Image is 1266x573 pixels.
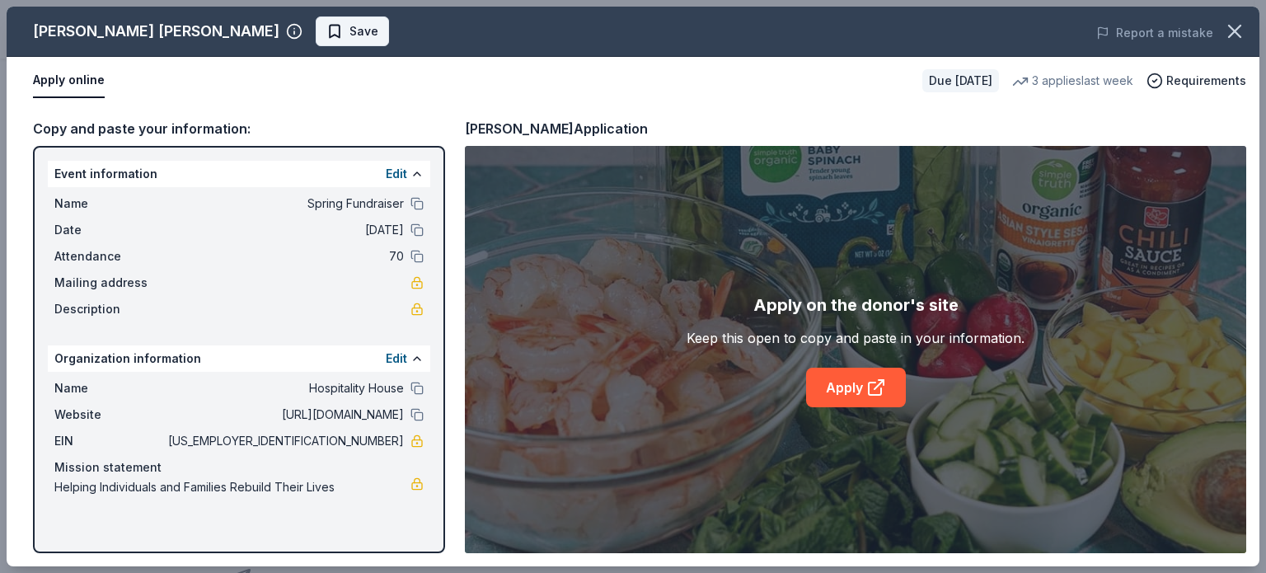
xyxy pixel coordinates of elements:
[54,431,165,451] span: EIN
[1012,71,1133,91] div: 3 applies last week
[922,69,999,92] div: Due [DATE]
[165,405,404,425] span: [URL][DOMAIN_NAME]
[54,194,165,214] span: Name
[54,458,424,477] div: Mission statement
[54,220,165,240] span: Date
[316,16,389,46] button: Save
[48,161,430,187] div: Event information
[386,164,407,184] button: Edit
[1096,23,1213,43] button: Report a mistake
[54,299,165,319] span: Description
[806,368,906,407] a: Apply
[33,118,445,139] div: Copy and paste your information:
[165,378,404,398] span: Hospitality House
[687,328,1025,348] div: Keep this open to copy and paste in your information.
[1146,71,1246,91] button: Requirements
[165,194,404,214] span: Spring Fundraiser
[165,220,404,240] span: [DATE]
[54,405,165,425] span: Website
[349,21,378,41] span: Save
[165,247,404,266] span: 70
[54,477,410,497] span: Helping Individuals and Families Rebuild Their Lives
[33,63,105,98] button: Apply online
[54,378,165,398] span: Name
[54,247,165,266] span: Attendance
[465,118,648,139] div: [PERSON_NAME] Application
[753,292,959,318] div: Apply on the donor's site
[165,431,404,451] span: [US_EMPLOYER_IDENTIFICATION_NUMBER]
[54,273,165,293] span: Mailing address
[33,18,279,45] div: [PERSON_NAME] [PERSON_NAME]
[48,345,430,372] div: Organization information
[386,349,407,369] button: Edit
[1166,71,1246,91] span: Requirements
